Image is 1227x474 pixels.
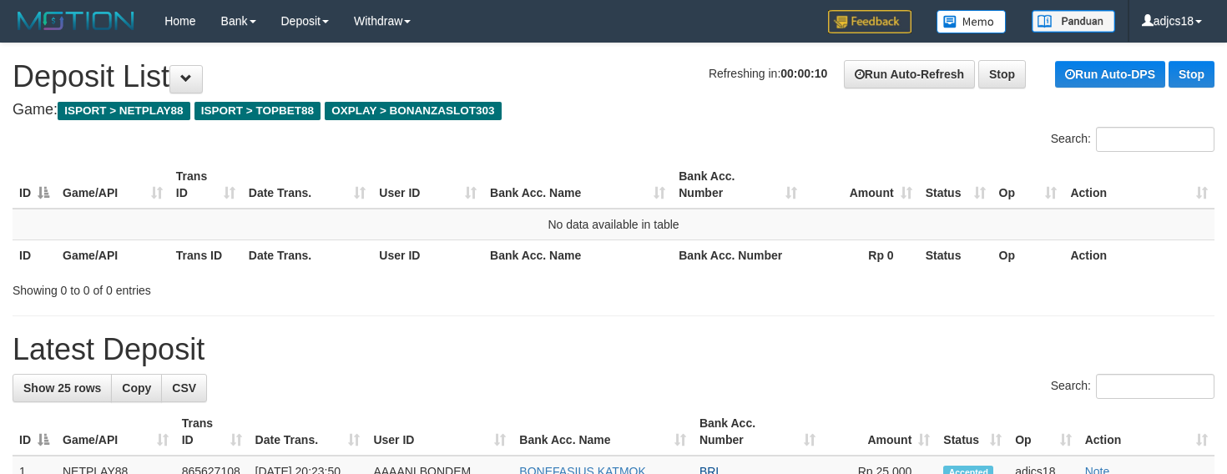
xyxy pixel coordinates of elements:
a: Run Auto-DPS [1055,61,1165,88]
th: Date Trans.: activate to sort column ascending [242,161,373,209]
a: CSV [161,374,207,402]
th: Status [919,240,992,270]
th: User ID [372,240,483,270]
td: No data available in table [13,209,1214,240]
a: Show 25 rows [13,374,112,402]
a: Stop [1169,61,1214,88]
span: Copy [122,381,151,395]
a: Stop [978,60,1026,88]
th: User ID: activate to sort column ascending [372,161,483,209]
img: Feedback.jpg [828,10,911,33]
img: MOTION_logo.png [13,8,139,33]
th: Game/API [56,240,169,270]
th: Bank Acc. Name: activate to sort column ascending [483,161,672,209]
th: Trans ID: activate to sort column ascending [169,161,242,209]
img: panduan.png [1032,10,1115,33]
label: Search: [1051,374,1214,399]
span: ISPORT > NETPLAY88 [58,102,190,120]
th: Op [992,240,1064,270]
a: Run Auto-Refresh [844,60,975,88]
img: Button%20Memo.svg [937,10,1007,33]
label: Search: [1051,127,1214,152]
th: ID [13,240,56,270]
th: Rp 0 [804,240,919,270]
th: Date Trans.: activate to sort column ascending [249,408,367,456]
h4: Game: [13,102,1214,118]
th: User ID: activate to sort column ascending [366,408,513,456]
th: Bank Acc. Name [483,240,672,270]
th: Amount: activate to sort column ascending [822,408,937,456]
th: Action: activate to sort column ascending [1063,161,1214,209]
th: Trans ID [169,240,242,270]
th: Bank Acc. Number [672,240,804,270]
th: ID: activate to sort column descending [13,408,56,456]
a: Copy [111,374,162,402]
th: Op: activate to sort column ascending [1008,408,1078,456]
th: Bank Acc. Name: activate to sort column ascending [513,408,693,456]
span: ISPORT > TOPBET88 [194,102,321,120]
th: Date Trans. [242,240,373,270]
span: Refreshing in: [709,67,827,80]
th: Amount: activate to sort column ascending [804,161,919,209]
span: OXPLAY > BONANZASLOT303 [325,102,502,120]
span: Show 25 rows [23,381,101,395]
th: Status: activate to sort column ascending [919,161,992,209]
th: Action: activate to sort column ascending [1078,408,1214,456]
th: Status: activate to sort column ascending [937,408,1008,456]
th: ID: activate to sort column descending [13,161,56,209]
span: CSV [172,381,196,395]
input: Search: [1096,374,1214,399]
th: Trans ID: activate to sort column ascending [175,408,249,456]
th: Action [1063,240,1214,270]
th: Game/API: activate to sort column ascending [56,408,175,456]
th: Bank Acc. Number: activate to sort column ascending [672,161,804,209]
div: Showing 0 to 0 of 0 entries [13,275,499,299]
th: Op: activate to sort column ascending [992,161,1064,209]
h1: Deposit List [13,60,1214,93]
strong: 00:00:10 [780,67,827,80]
th: Game/API: activate to sort column ascending [56,161,169,209]
h1: Latest Deposit [13,333,1214,366]
input: Search: [1096,127,1214,152]
th: Bank Acc. Number: activate to sort column ascending [693,408,822,456]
